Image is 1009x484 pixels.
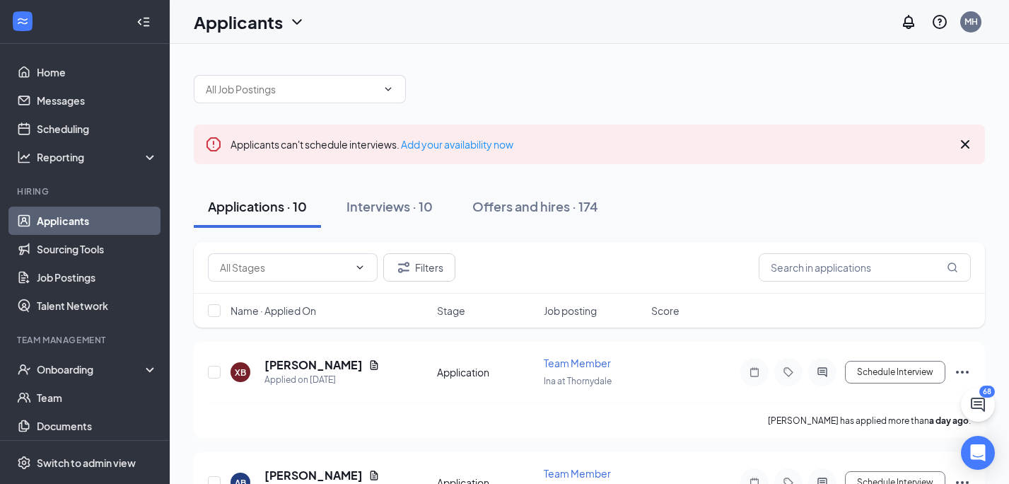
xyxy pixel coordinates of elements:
[264,373,380,387] div: Applied on [DATE]
[437,304,465,318] span: Stage
[969,396,986,413] svg: ChatActive
[17,334,155,346] div: Team Management
[37,412,158,440] a: Documents
[17,150,31,164] svg: Analysis
[37,115,158,143] a: Scheduling
[814,367,831,378] svg: ActiveChat
[231,304,316,318] span: Name · Applied On
[16,14,30,28] svg: WorkstreamLogo
[37,456,136,470] div: Switch to admin view
[354,262,366,273] svg: ChevronDown
[368,359,380,371] svg: Document
[17,185,155,197] div: Hiring
[205,136,222,153] svg: Error
[544,357,611,369] span: Team Member
[368,470,380,481] svg: Document
[37,207,158,235] a: Applicants
[472,197,598,215] div: Offers and hires · 174
[208,197,307,215] div: Applications · 10
[961,388,995,422] button: ChatActive
[235,367,246,379] div: XB
[383,83,394,95] svg: ChevronDown
[220,260,349,275] input: All Stages
[37,384,158,412] a: Team
[651,304,680,318] span: Score
[964,16,978,28] div: MH
[194,10,283,34] h1: Applicants
[395,259,412,276] svg: Filter
[768,415,971,427] p: [PERSON_NAME] has applied more than .
[37,292,158,320] a: Talent Network
[17,456,31,470] svg: Settings
[437,365,536,379] div: Application
[37,263,158,292] a: Job Postings
[37,86,158,115] a: Messages
[957,136,974,153] svg: Cross
[961,436,995,470] div: Open Intercom Messenger
[979,386,995,398] div: 68
[931,13,948,30] svg: QuestionInfo
[264,357,363,373] h5: [PERSON_NAME]
[288,13,305,30] svg: ChevronDown
[544,467,611,480] span: Team Member
[37,362,146,376] div: Onboarding
[759,253,971,282] input: Search in applications
[37,58,158,86] a: Home
[746,367,763,378] svg: Note
[544,304,597,318] span: Job posting
[383,253,455,282] button: Filter Filters
[37,235,158,263] a: Sourcing Tools
[845,361,945,384] button: Schedule Interview
[544,376,612,386] span: Ina at Thornydale
[346,197,433,215] div: Interviews · 10
[136,15,151,29] svg: Collapse
[954,364,971,381] svg: Ellipses
[947,262,958,273] svg: MagnifyingGlass
[37,150,158,164] div: Reporting
[206,81,377,97] input: All Job Postings
[264,468,363,483] h5: [PERSON_NAME]
[17,362,31,376] svg: UserCheck
[231,138,513,151] span: Applicants can't schedule interviews.
[900,13,917,30] svg: Notifications
[401,138,513,151] a: Add your availability now
[929,415,969,426] b: a day ago
[780,367,797,378] svg: Tag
